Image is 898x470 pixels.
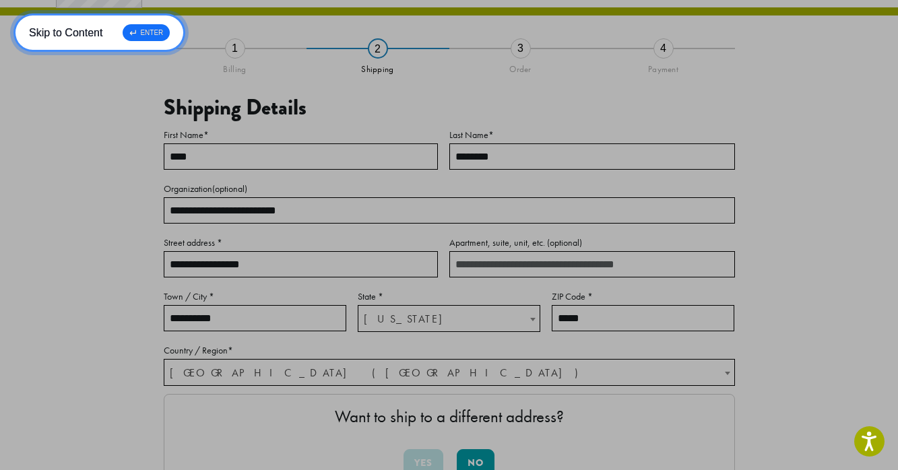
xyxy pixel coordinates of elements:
[449,127,735,143] label: Last Name
[358,306,540,332] span: Pennsylvania
[178,408,721,425] p: Want to ship to a different address?
[212,182,247,195] span: (optional)
[164,360,734,386] span: United States (US)
[164,288,346,305] label: Town / City
[358,305,540,332] span: State
[511,38,531,59] div: 3
[449,59,592,75] div: Order
[164,95,735,121] h3: Shipping Details
[164,359,735,386] span: Country / Region
[552,288,734,305] label: ZIP Code
[449,234,735,251] label: Apartment, suite, unit, etc.
[164,234,438,251] label: Street address
[547,236,582,248] span: (optional)
[592,59,735,75] div: Payment
[653,38,674,59] div: 4
[164,59,307,75] div: Billing
[368,38,388,59] div: 2
[225,38,245,59] div: 1
[307,59,449,75] div: Shipping
[164,127,438,143] label: First Name
[358,288,540,305] label: State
